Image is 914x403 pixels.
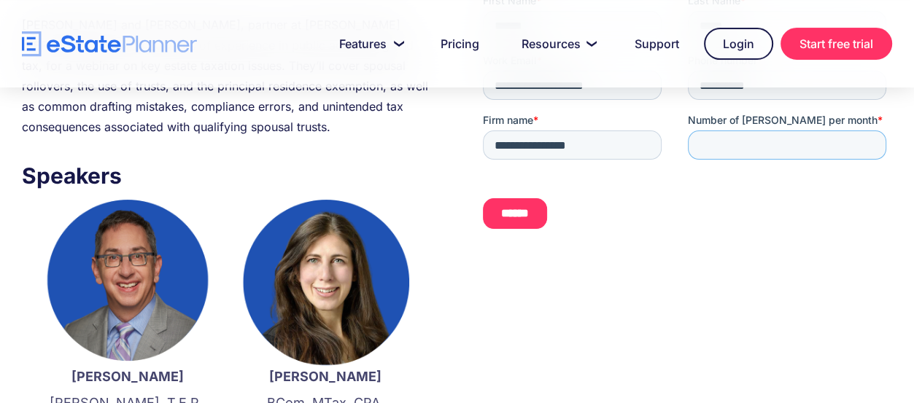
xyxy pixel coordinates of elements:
[322,29,416,58] a: Features
[423,29,497,58] a: Pricing
[504,29,610,58] a: Resources
[22,31,197,57] a: home
[269,369,382,384] strong: [PERSON_NAME]
[704,28,773,60] a: Login
[781,28,892,60] a: Start free trial
[71,369,184,384] strong: [PERSON_NAME]
[22,159,431,192] h3: Speakers
[617,29,697,58] a: Support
